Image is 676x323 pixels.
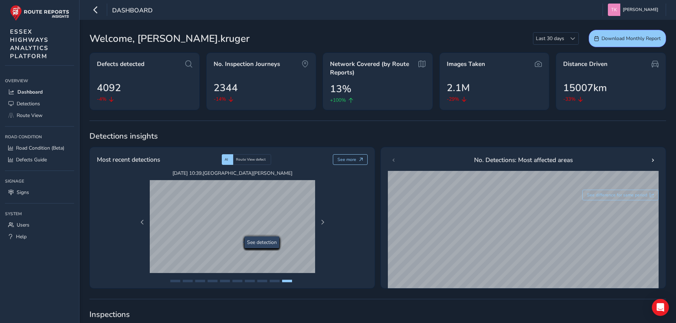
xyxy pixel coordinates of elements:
[533,33,567,44] span: Last 30 days
[97,80,121,95] span: 4092
[330,96,346,104] span: +100%
[183,280,193,282] button: Page 2
[220,280,230,282] button: Page 5
[563,60,608,68] span: Distance Driven
[225,157,228,162] span: AI
[245,280,255,282] button: Page 7
[5,154,74,166] a: Defects Guide
[208,280,218,282] button: Page 4
[16,156,47,163] span: Defects Guide
[10,28,49,60] span: ESSEX HIGHWAYS ANALYTICS PLATFORM
[587,192,647,198] span: See difference for same period
[89,31,249,46] span: Welcome, [PERSON_NAME].kruger
[112,6,153,16] span: Dashboard
[474,155,573,165] span: No. Detections: Most affected areas
[89,309,666,320] span: Inspections
[563,80,607,95] span: 15007km
[89,131,666,141] span: Detections insights
[17,89,43,95] span: Dashboard
[5,86,74,98] a: Dashboard
[608,4,620,16] img: diamond-layout
[601,35,661,42] span: Download Monthly Report
[5,132,74,142] div: Road Condition
[330,60,416,77] span: Network Covered (by Route Reports)
[5,208,74,219] div: System
[97,155,160,164] span: Most recent detections
[447,80,470,95] span: 2.1M
[16,233,27,240] span: Help
[563,95,576,103] span: -33%
[233,154,271,165] div: Route View defect
[222,154,233,165] div: AI
[447,60,485,68] span: Images Taken
[447,95,459,103] span: -29%
[282,280,292,282] button: Page 10
[333,154,368,165] button: See more
[330,82,351,96] span: 13%
[257,280,267,282] button: Page 8
[17,189,29,196] span: Signs
[5,142,74,154] a: Road Condition (Beta)
[270,280,280,282] button: Page 9
[170,280,180,282] button: Page 1
[5,176,74,186] div: Signage
[214,60,280,68] span: No. Inspection Journeys
[623,4,658,16] span: [PERSON_NAME]
[137,217,147,227] button: Previous Page
[214,95,226,103] span: -14%
[195,280,205,282] button: Page 3
[337,157,356,162] span: See more
[232,280,242,282] button: Page 6
[97,60,144,68] span: Defects detected
[97,95,106,103] span: -4%
[5,98,74,110] a: Detections
[608,4,661,16] button: [PERSON_NAME]
[5,110,74,121] a: Route View
[16,145,64,151] span: Road Condition (Beta)
[5,76,74,86] div: Overview
[17,222,29,228] span: Users
[5,186,74,198] a: Signs
[17,112,43,119] span: Route View
[652,299,669,316] div: Open Intercom Messenger
[214,80,238,95] span: 2344
[10,5,69,21] img: rr logo
[318,217,328,227] button: Next Page
[5,219,74,231] a: Users
[582,190,659,200] button: See difference for same period
[17,100,40,107] span: Detections
[150,170,315,177] span: [DATE] 10:39 , [GEOGRAPHIC_DATA][PERSON_NAME]
[236,157,266,162] span: Route View defect
[589,30,666,47] button: Download Monthly Report
[5,231,74,243] a: Help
